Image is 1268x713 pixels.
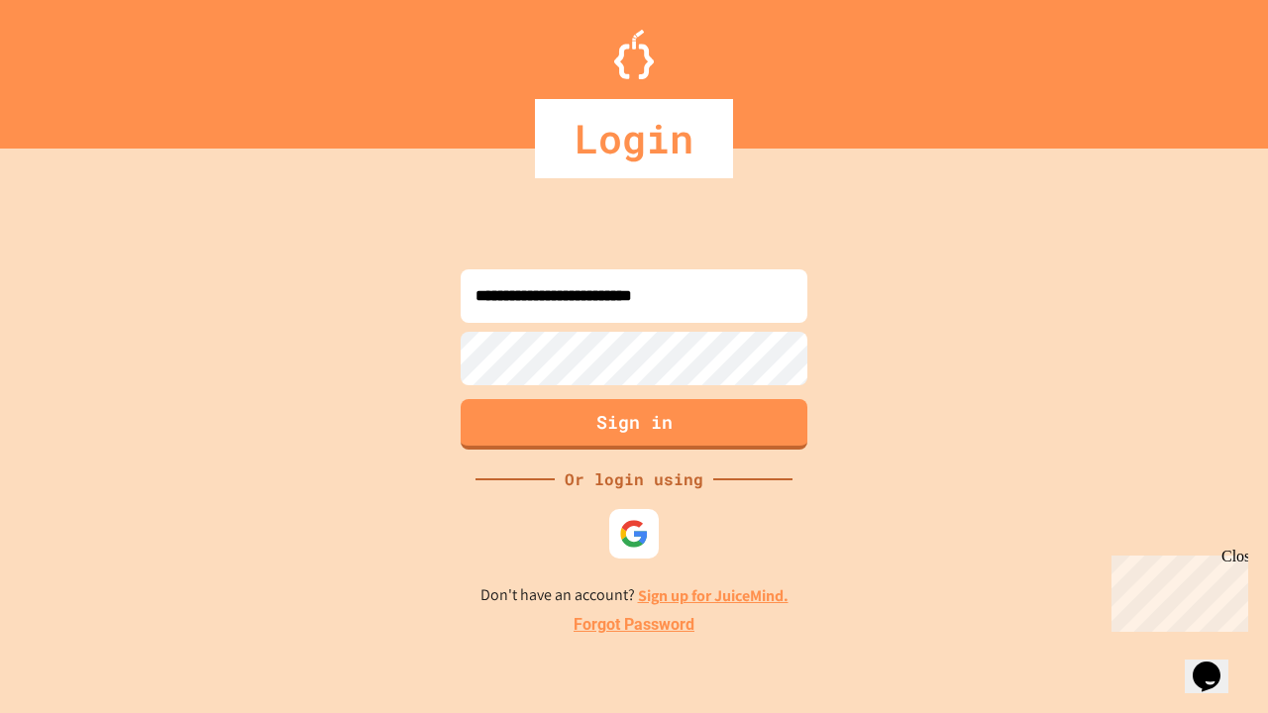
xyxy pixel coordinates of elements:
p: Don't have an account? [480,583,789,608]
button: Sign in [461,399,807,450]
div: Chat with us now!Close [8,8,137,126]
img: Logo.svg [614,30,654,79]
iframe: chat widget [1104,548,1248,632]
a: Sign up for JuiceMind. [638,585,789,606]
a: Forgot Password [574,613,694,637]
img: google-icon.svg [619,519,649,549]
iframe: chat widget [1185,634,1248,693]
div: Or login using [555,467,713,491]
div: Login [535,99,733,178]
